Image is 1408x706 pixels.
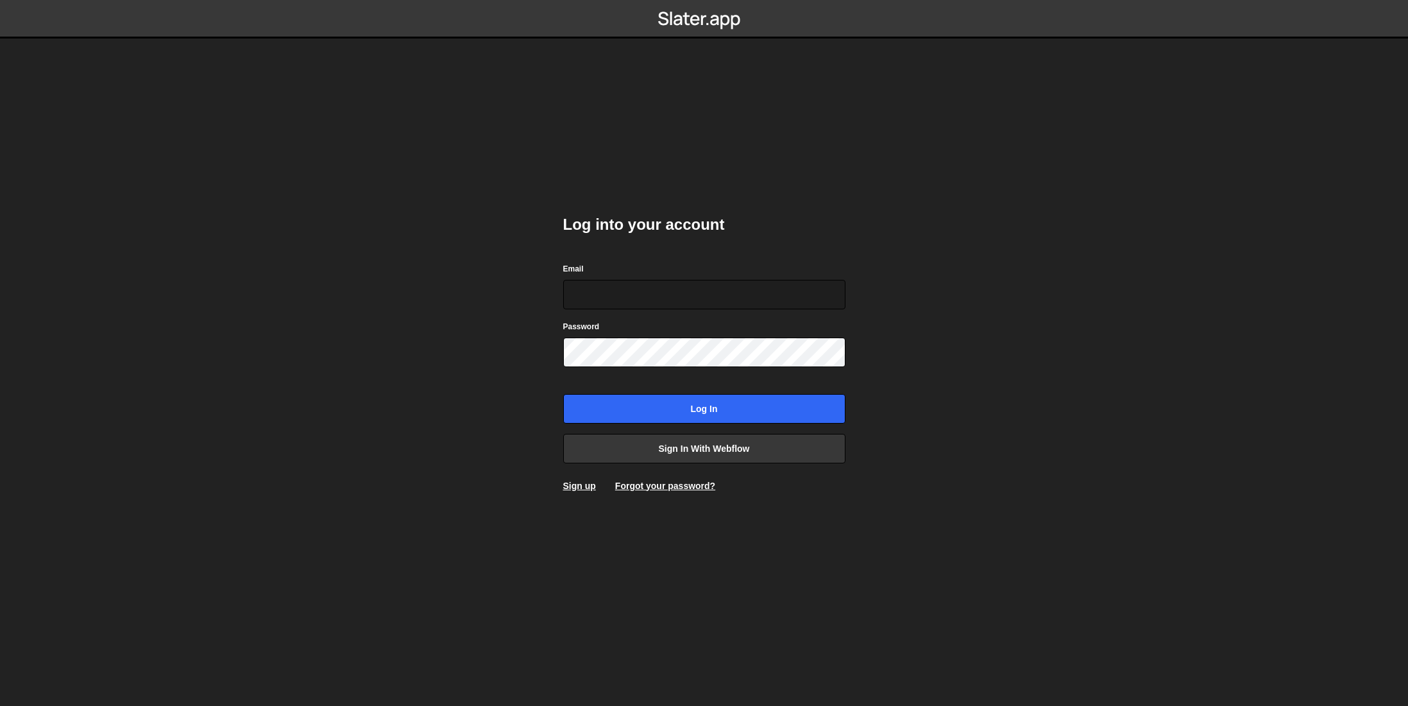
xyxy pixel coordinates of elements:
a: Sign up [563,481,596,491]
input: Log in [563,394,845,424]
label: Email [563,263,584,275]
label: Password [563,320,600,333]
h2: Log into your account [563,214,845,235]
a: Sign in with Webflow [563,434,845,463]
a: Forgot your password? [615,481,715,491]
